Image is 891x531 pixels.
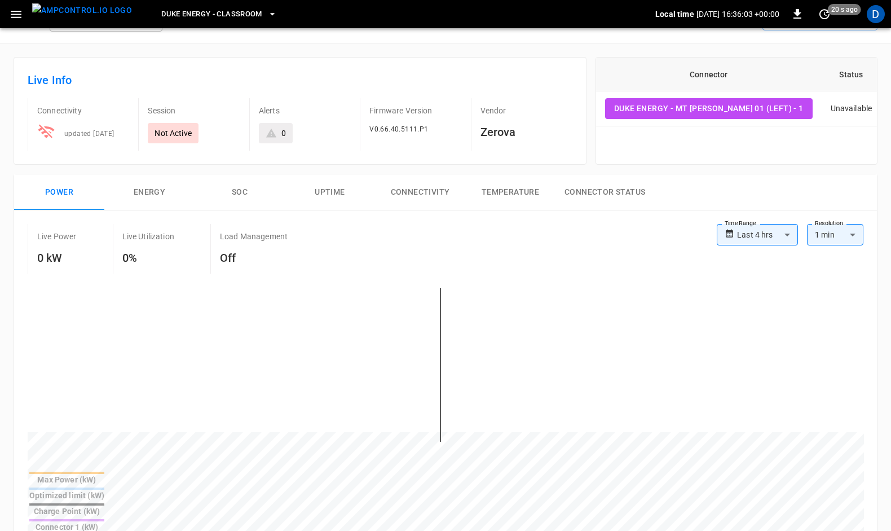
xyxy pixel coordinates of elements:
span: 20 s ago [828,4,861,15]
p: Session [148,105,240,116]
p: Vendor [480,105,572,116]
button: Uptime [285,174,375,210]
button: set refresh interval [815,5,833,23]
p: Live Power [37,231,77,242]
button: Duke Energy - Mt [PERSON_NAME] 01 (Left) - 1 [605,98,813,119]
p: Connectivity [37,105,129,116]
th: Connector [596,58,822,91]
td: Unavailable [822,91,881,126]
span: V0.66.40.5111.P1 [369,125,428,133]
button: Power [14,174,104,210]
th: Status [822,58,881,91]
div: profile-icon [867,5,885,23]
p: Not Active [155,128,192,139]
div: 0 [281,128,286,139]
button: Duke Energy - Classroom [157,3,281,25]
p: Local time [655,8,694,20]
p: Firmware Version [369,105,461,116]
button: Temperature [465,174,555,210]
div: 1 min [807,224,863,245]
button: SOC [195,174,285,210]
span: updated [DATE] [64,130,114,138]
span: Duke Energy - Classroom [161,8,262,21]
h6: 0% [122,249,174,267]
h6: 0 kW [37,249,77,267]
p: Alerts [259,105,351,116]
button: Connectivity [375,174,465,210]
p: Live Utilization [122,231,174,242]
button: Energy [104,174,195,210]
div: Last 4 hrs [737,224,798,245]
img: ampcontrol.io logo [32,3,132,17]
label: Resolution [815,219,843,228]
button: Connector Status [555,174,654,210]
p: Load Management [220,231,288,242]
h6: Zerova [480,123,572,141]
label: Time Range [725,219,756,228]
h6: Off [220,249,288,267]
p: [DATE] 16:36:03 +00:00 [696,8,779,20]
h6: Live Info [28,71,572,89]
